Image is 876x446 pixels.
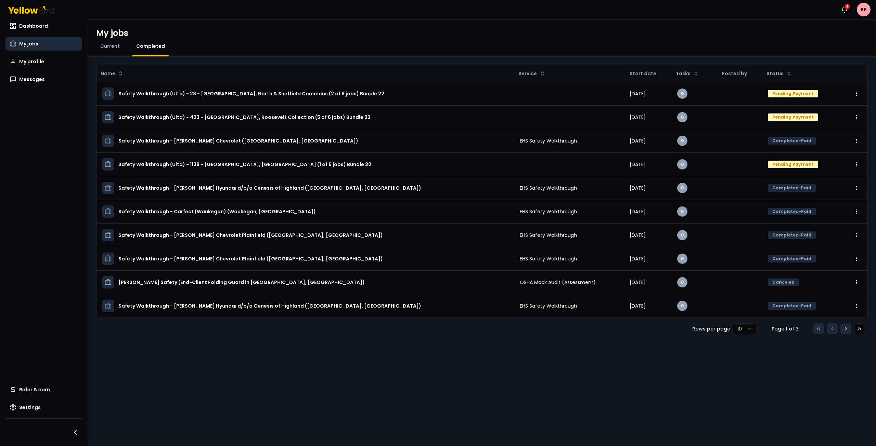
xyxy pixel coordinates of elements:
span: [DATE] [630,185,646,191]
div: Completed-Paid [768,255,816,262]
h3: Safety Walkthrough (Ulta) - 23 - [GEOGRAPHIC_DATA], North & Sheffield Commons (2 of 6 jobs) Bundl... [118,87,384,100]
button: Status [764,68,795,79]
span: [DATE] [630,161,646,168]
div: 0 [677,277,687,287]
th: Posted by [716,65,762,82]
span: Messages [19,76,45,83]
a: Settings [5,401,82,414]
span: [DATE] [630,302,646,309]
h3: Safety Walkthrough - [PERSON_NAME] Chevrolet Plainfield ([GEOGRAPHIC_DATA], [GEOGRAPHIC_DATA]) [118,253,383,265]
span: BP [857,3,871,16]
div: Pending Payment [768,161,818,168]
span: My jobs [19,40,38,47]
button: Service [516,68,548,79]
h3: Safety Walkthrough (Ulta) - 423 - [GEOGRAPHIC_DATA], Roosevelt Collection (5 of 6 jobs) Bundle 22 [118,111,371,123]
span: Service [518,70,537,77]
span: EHS Safety Walkthrough [520,302,577,309]
span: EHS Safety Walkthrough [520,208,577,215]
span: OSHA Mock Audit (Assessment) [520,279,596,286]
div: 0 [677,112,687,122]
span: Completed [136,43,165,50]
span: Refer & earn [19,386,50,393]
span: Tasks [676,70,691,77]
span: Dashboard [19,23,48,29]
span: My profile [19,58,44,65]
span: Name [101,70,115,77]
div: 0 [677,136,687,146]
div: 0 [677,159,687,170]
span: [DATE] [630,208,646,215]
button: Name [98,68,126,79]
h3: Safety Walkthrough - Carfect (Waukegan) (Waukegan, [GEOGRAPHIC_DATA]) [118,205,316,218]
button: 4 [838,3,851,16]
a: Completed [132,43,169,50]
div: 0 [677,254,687,264]
div: 0 [677,183,687,193]
div: 0 [677,230,687,240]
h3: Safety Walkthrough - [PERSON_NAME] Hyundai d/b/a Genesis of Highland ([GEOGRAPHIC_DATA], [GEOGRAP... [118,182,421,194]
span: [DATE] [630,279,646,286]
div: 0 [677,301,687,311]
a: Messages [5,72,82,86]
h3: [PERSON_NAME] Safety (End-Client Folding Guard in [GEOGRAPHIC_DATA], [GEOGRAPHIC_DATA]) [118,276,365,288]
div: 0 [677,89,687,99]
span: [DATE] [630,90,646,97]
div: Completed-Paid [768,184,816,192]
div: Completed-Paid [768,231,816,239]
span: Status [766,70,784,77]
a: My profile [5,55,82,68]
div: 4 [844,3,851,10]
th: Start date [624,65,672,82]
span: [DATE] [630,137,646,144]
div: Completed-Paid [768,137,816,145]
div: Canceled [768,279,799,286]
span: EHS Safety Walkthrough [520,137,577,144]
span: [DATE] [630,255,646,262]
p: Rows per page [692,325,730,332]
h1: My jobs [96,28,128,39]
a: Refer & earn [5,383,82,396]
div: Completed-Paid [768,208,816,215]
span: Settings [19,404,41,411]
span: Current [100,43,120,50]
div: 0 [677,206,687,217]
div: Page 1 of 3 [768,325,802,332]
h3: Safety Walkthrough (Ulta) - 1138 - [GEOGRAPHIC_DATA], [GEOGRAPHIC_DATA] (1 of 6 jobs) Bundle 22 [118,158,371,171]
h3: Safety Walkthrough - [PERSON_NAME] Chevrolet ([GEOGRAPHIC_DATA], [GEOGRAPHIC_DATA]) [118,135,358,147]
h3: Safety Walkthrough - [PERSON_NAME] Chevrolet Plainfield ([GEOGRAPHIC_DATA], [GEOGRAPHIC_DATA]) [118,229,383,241]
div: Pending Payment [768,90,818,97]
span: [DATE] [630,114,646,121]
span: EHS Safety Walkthrough [520,232,577,239]
div: Pending Payment [768,113,818,121]
div: Completed-Paid [768,302,816,310]
a: Current [96,43,124,50]
a: Dashboard [5,19,82,33]
span: EHS Safety Walkthrough [520,255,577,262]
h3: Safety Walkthrough - [PERSON_NAME] Hyundai d/b/a Genesis of Highland ([GEOGRAPHIC_DATA], [GEOGRAP... [118,300,421,312]
span: EHS Safety Walkthrough [520,185,577,191]
span: [DATE] [630,232,646,239]
a: My jobs [5,37,82,51]
button: Tasks [673,68,701,79]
